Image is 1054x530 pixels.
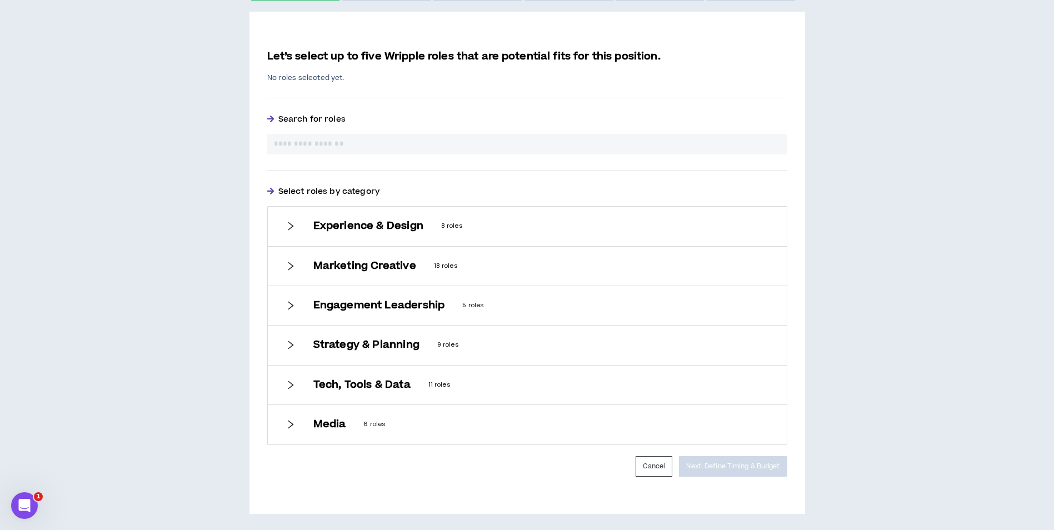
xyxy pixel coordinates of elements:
h6: Experience & Design [313,220,423,232]
span: right [286,261,296,271]
p: Select roles by category [267,186,787,197]
span: right [286,340,296,350]
span: right [286,301,296,311]
h6: Strategy & Planning [313,339,419,351]
p: 11 roles [428,380,769,390]
p: Search for roles [267,114,787,125]
h6: Tech, Tools & Data [313,379,411,391]
p: 8 roles [441,221,769,231]
p: Let’s select up to five Wripple roles that are potential fits for this position. [267,49,787,64]
p: No roles selected yet. [267,73,787,82]
span: right [286,380,296,390]
span: right [286,419,296,429]
iframe: Intercom live chat [11,492,38,519]
p: 18 roles [434,261,769,271]
p: 9 roles [437,340,769,350]
p: 6 roles [363,419,768,429]
button: Next: Define Timing & Budget [679,456,787,477]
span: right [286,221,296,231]
h6: Engagement Leadership [313,299,445,312]
p: 5 roles [462,301,768,311]
span: 1 [34,492,43,501]
button: Cancel [636,456,673,477]
h6: Media [313,418,346,431]
h6: Marketing Creative [313,260,416,272]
